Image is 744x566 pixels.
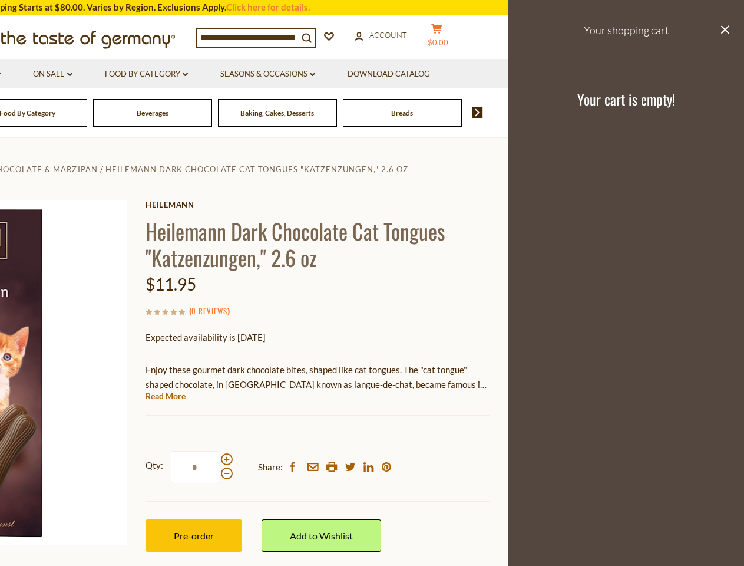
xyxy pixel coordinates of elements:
[428,38,448,47] span: $0.00
[391,108,413,117] a: Breads
[146,363,490,392] p: Enjoy these gourmet dark chocolate bites, shaped like cat tongues. The "cat tongue" shaped chocol...
[146,200,490,209] a: Heilemann
[240,108,314,117] a: Baking, Cakes, Desserts
[146,274,196,294] span: $11.95
[146,330,490,345] p: Expected availability is [DATE]
[523,90,729,108] h3: Your cart is empty!
[171,451,219,483] input: Qty:
[146,390,186,402] a: Read More
[105,164,408,174] a: Heilemann Dark Chocolate Cat Tongues "Katzenzungen," 2.6 oz
[146,458,163,473] strong: Qty:
[33,68,72,81] a: On Sale
[226,2,310,12] a: Click here for details.
[146,218,490,271] h1: Heilemann Dark Chocolate Cat Tongues "Katzenzungen," 2.6 oz
[355,29,407,42] a: Account
[369,30,407,40] span: Account
[174,530,214,541] span: Pre-order
[137,108,168,117] a: Beverages
[258,460,283,475] span: Share:
[146,519,242,552] button: Pre-order
[262,519,381,552] a: Add to Wishlist
[105,68,188,81] a: Food By Category
[191,305,227,318] a: 0 Reviews
[220,68,315,81] a: Seasons & Occasions
[348,68,430,81] a: Download Catalog
[419,23,455,52] button: $0.00
[472,107,483,118] img: next arrow
[189,305,230,317] span: ( )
